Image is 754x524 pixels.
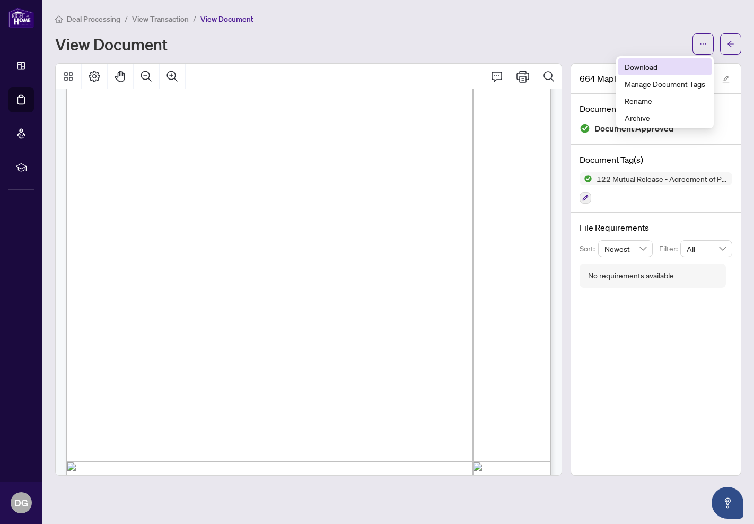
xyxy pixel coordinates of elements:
[625,61,705,73] span: Download
[712,487,743,519] button: Open asap
[659,243,680,255] p: Filter:
[580,123,590,134] img: Document Status
[699,40,707,48] span: ellipsis
[580,221,732,234] h4: File Requirements
[580,102,732,115] h4: Document Status
[722,75,730,83] span: edit
[55,15,63,23] span: home
[193,13,196,25] li: /
[55,36,168,53] h1: View Document
[604,241,647,257] span: Newest
[625,95,705,107] span: Rename
[8,8,34,28] img: logo
[625,78,705,90] span: Manage Document Tags
[625,112,705,124] span: Archive
[125,13,128,25] li: /
[132,14,189,24] span: View Transaction
[580,72,712,85] span: 664 Maple Street - Mutual Release.pdf
[687,241,726,257] span: All
[67,14,120,24] span: Deal Processing
[200,14,253,24] span: View Document
[580,172,592,185] img: Status Icon
[14,495,28,510] span: DG
[727,40,734,48] span: arrow-left
[580,243,598,255] p: Sort:
[592,175,732,182] span: 122 Mutual Release - Agreement of Purchase and Sale
[588,270,674,282] div: No requirements available
[580,153,732,166] h4: Document Tag(s)
[594,121,674,136] span: Document Approved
